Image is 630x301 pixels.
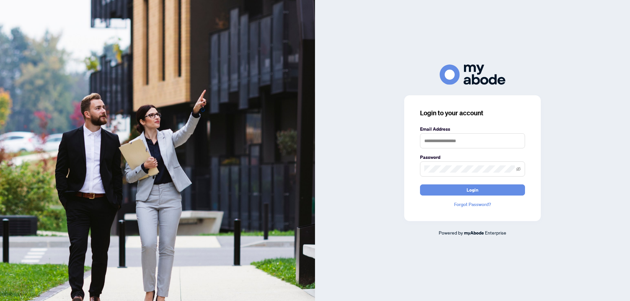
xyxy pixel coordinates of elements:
[420,184,525,196] button: Login
[420,154,525,161] label: Password
[467,185,478,195] span: Login
[420,108,525,118] h3: Login to your account
[516,167,521,171] span: eye-invisible
[420,201,525,208] a: Forgot Password?
[464,229,484,236] a: myAbode
[440,65,505,85] img: ma-logo
[485,230,506,235] span: Enterprise
[439,230,463,235] span: Powered by
[420,125,525,133] label: Email Address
